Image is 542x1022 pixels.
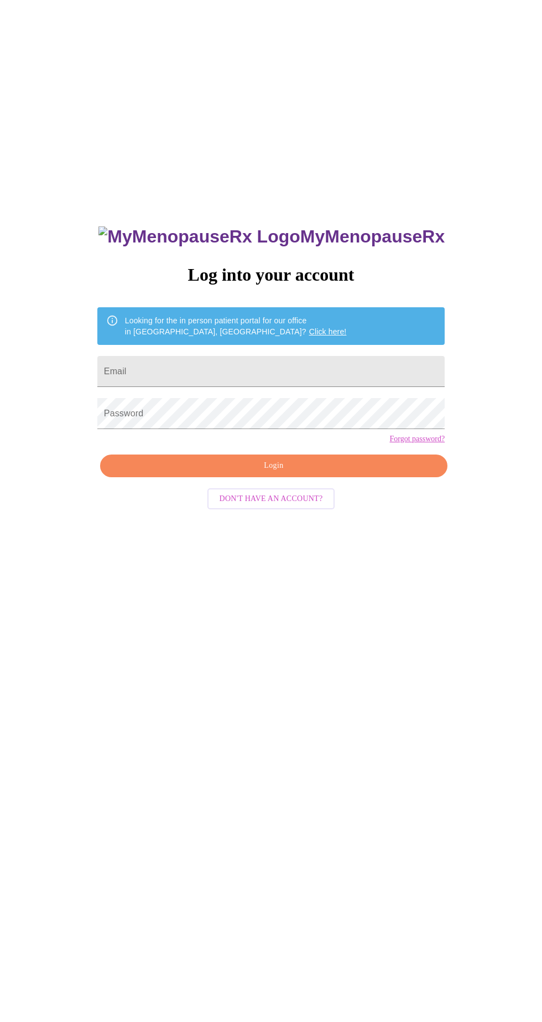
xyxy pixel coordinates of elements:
[389,435,445,443] a: Forgot password?
[100,455,447,477] button: Login
[98,226,445,247] h3: MyMenopauseRx
[207,488,335,510] button: Don't have an account?
[309,327,347,336] a: Click here!
[220,492,323,506] span: Don't have an account?
[98,226,300,247] img: MyMenopauseRx Logo
[205,493,338,503] a: Don't have an account?
[97,265,445,285] h3: Log into your account
[113,459,435,473] span: Login
[125,311,347,342] div: Looking for the in person patient portal for our office in [GEOGRAPHIC_DATA], [GEOGRAPHIC_DATA]?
